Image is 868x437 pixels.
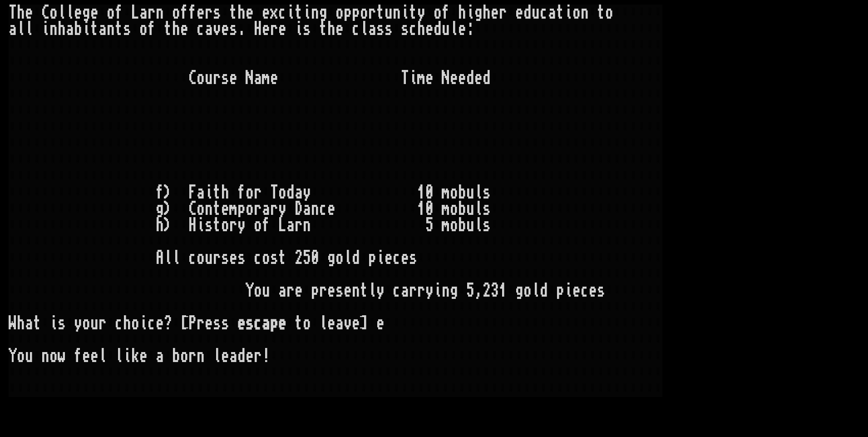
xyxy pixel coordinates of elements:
div: u [466,201,474,217]
div: e [237,315,246,332]
div: 2 [483,283,491,299]
div: m [442,184,450,201]
div: b [458,184,466,201]
div: t [409,5,417,21]
div: n [393,5,401,21]
div: e [246,5,254,21]
div: ? [164,315,172,332]
div: 0 [311,250,319,266]
div: a [278,283,286,299]
div: o [335,5,344,21]
div: , [474,283,483,299]
div: ) [164,201,172,217]
div: 2 [295,250,303,266]
div: d [483,70,491,86]
div: h [172,21,180,37]
div: l [17,21,25,37]
div: c [188,250,197,266]
div: e [90,5,99,21]
div: m [417,70,425,86]
div: s [213,315,221,332]
div: h [417,21,425,37]
div: a [66,21,74,37]
div: e [197,5,205,21]
div: i [295,21,303,37]
div: l [532,283,540,299]
div: l [319,315,327,332]
div: e [295,283,303,299]
div: o [107,5,115,21]
div: g [156,201,164,217]
div: s [58,315,66,332]
div: e [335,21,344,37]
div: u [466,184,474,201]
div: u [262,283,270,299]
div: y [425,283,434,299]
div: g [515,283,523,299]
div: r [99,315,107,332]
div: o [254,283,262,299]
div: e [327,201,335,217]
div: c [540,5,548,21]
div: o [450,184,458,201]
div: i [286,5,295,21]
div: y [376,283,385,299]
div: h [17,5,25,21]
div: e [515,5,523,21]
div: r [499,5,507,21]
div: i [205,184,213,201]
div: h [483,5,491,21]
div: a [262,315,270,332]
div: c [254,250,262,266]
div: f [180,5,188,21]
div: e [221,21,229,37]
div: e [458,21,466,37]
div: e [474,70,483,86]
div: 5 [466,283,474,299]
div: o [303,315,311,332]
div: o [197,70,205,86]
div: o [434,5,442,21]
div: H [188,217,197,233]
div: r [319,283,327,299]
div: c [393,250,401,266]
div: c [197,21,205,37]
div: s [246,315,254,332]
div: i [41,21,49,37]
div: T [401,70,409,86]
div: o [139,21,148,37]
div: c [115,315,123,332]
div: p [352,5,360,21]
div: i [466,5,474,21]
div: d [523,5,532,21]
div: r [205,5,213,21]
div: r [197,315,205,332]
div: n [311,201,319,217]
div: m [229,201,237,217]
div: r [417,283,425,299]
div: c [254,315,262,332]
div: e [180,21,188,37]
div: o [523,283,532,299]
div: o [450,201,458,217]
div: e [270,70,278,86]
div: t [164,21,172,37]
div: o [254,217,262,233]
div: t [360,283,368,299]
div: o [221,217,229,233]
div: u [90,315,99,332]
div: C [188,70,197,86]
div: 1 [417,184,425,201]
div: e [262,21,270,37]
div: s [270,250,278,266]
div: n [49,21,58,37]
div: N [246,70,254,86]
div: o [131,315,139,332]
div: a [286,217,295,233]
div: u [532,5,540,21]
div: a [368,21,376,37]
div: a [548,5,556,21]
div: s [409,250,417,266]
div: r [368,5,376,21]
div: s [376,21,385,37]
